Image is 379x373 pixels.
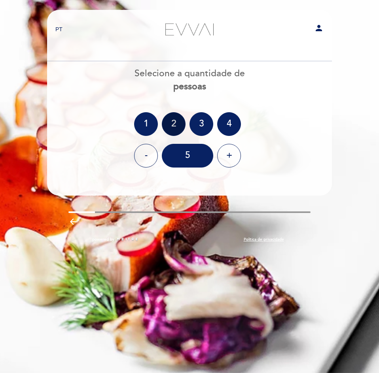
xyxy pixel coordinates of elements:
i: person [314,23,324,33]
div: 3 [189,112,213,136]
div: - [134,144,158,168]
div: Selecione a quantidade de [47,67,332,93]
b: pessoas [173,81,206,92]
div: 4 [217,112,241,136]
i: arrow_backward [68,217,78,226]
img: MEITRE [116,237,139,241]
div: 2 [162,112,186,136]
button: person [314,23,324,35]
div: 1 [134,112,158,136]
span: powered by [92,237,114,242]
div: 5 [162,144,213,168]
a: powered by [92,237,139,242]
div: + [217,144,241,168]
a: Evvai [140,19,239,40]
a: Política de privacidade [244,237,284,242]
